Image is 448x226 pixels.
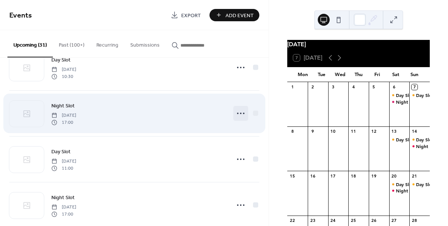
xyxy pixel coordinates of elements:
[371,84,377,90] div: 5
[396,136,413,143] div: Day Slot
[90,30,124,57] button: Recurring
[416,136,433,143] div: Day Slot
[391,84,397,90] div: 6
[310,129,316,134] div: 9
[416,143,438,150] div: Night Slot
[289,129,295,134] div: 8
[412,84,417,90] div: 7
[409,181,430,188] div: Day Slot
[331,67,349,82] div: Wed
[287,40,430,49] div: [DATE]
[51,112,76,119] span: [DATE]
[165,9,207,21] a: Export
[389,136,410,143] div: Day Slot
[396,181,413,188] div: Day Slot
[51,101,75,110] a: Night Slot
[330,129,336,134] div: 10
[312,67,330,82] div: Tue
[368,67,387,82] div: Fri
[351,84,356,90] div: 4
[51,102,75,110] span: Night Slot
[351,218,356,223] div: 25
[9,8,32,23] span: Events
[330,173,336,179] div: 17
[51,73,76,80] span: 10:30
[396,92,413,98] div: Day Slot
[225,12,254,19] span: Add Event
[389,92,410,98] div: Day Slot
[391,218,397,223] div: 27
[351,129,356,134] div: 11
[409,143,430,150] div: Night Slot
[51,158,76,165] span: [DATE]
[51,211,76,217] span: 17:00
[387,67,405,82] div: Sat
[7,30,53,57] button: Upcoming (31)
[416,181,433,188] div: Day Slot
[391,129,397,134] div: 13
[330,84,336,90] div: 3
[349,67,368,82] div: Thu
[289,218,295,223] div: 22
[391,173,397,179] div: 20
[351,173,356,179] div: 18
[51,66,76,73] span: [DATE]
[51,193,75,202] a: Night Slot
[51,165,76,172] span: 11:00
[310,173,316,179] div: 16
[409,136,430,143] div: Day Slot
[51,148,71,156] span: Day Slot
[51,119,76,126] span: 17:00
[371,173,377,179] div: 19
[396,99,418,105] div: Night Slot
[371,129,377,134] div: 12
[412,218,417,223] div: 28
[396,188,418,194] div: Night Slot
[289,84,295,90] div: 1
[389,181,410,188] div: Day Slot
[405,67,424,82] div: Sun
[310,84,316,90] div: 2
[51,56,71,64] a: Day Slot
[310,218,316,223] div: 23
[289,173,295,179] div: 15
[209,9,259,21] button: Add Event
[412,129,417,134] div: 14
[51,147,71,156] a: Day Slot
[416,92,433,98] div: Day Slot
[53,30,90,57] button: Past (100+)
[124,30,166,57] button: Submissions
[412,173,417,179] div: 21
[409,92,430,98] div: Day Slot
[389,188,410,194] div: Night Slot
[51,194,75,202] span: Night Slot
[51,56,71,64] span: Day Slot
[330,218,336,223] div: 24
[371,218,377,223] div: 26
[389,99,410,105] div: Night Slot
[181,12,201,19] span: Export
[51,204,76,211] span: [DATE]
[293,67,312,82] div: Mon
